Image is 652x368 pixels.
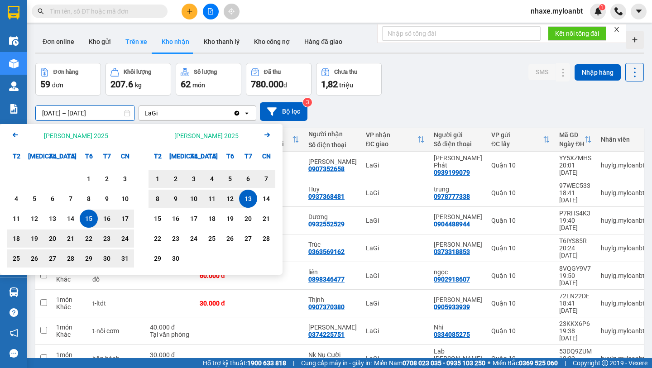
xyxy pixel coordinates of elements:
div: 18:41 [DATE] [559,189,592,204]
div: 8 [151,193,164,204]
div: Selected start date. Thứ Sáu, tháng 08 15 2025. It's available. [80,210,98,228]
div: 1 món [56,351,83,358]
div: Choose Chủ Nhật, tháng 08 24 2025. It's available. [116,229,134,248]
div: Choose Thứ Tư, tháng 09 24 2025. It's available. [185,229,203,248]
div: 8VQGY9V7 [559,265,592,272]
div: Choose Thứ Năm, tháng 09 4 2025. It's available. [203,170,221,188]
div: Choose Thứ Hai, tháng 08 11 2025. It's available. [7,210,25,228]
div: Khác [56,276,83,283]
div: Choose Thứ Hai, tháng 09 15 2025. It's available. [149,210,167,228]
div: 0932552529 [308,220,345,228]
div: T7 [239,147,257,165]
div: Choose Thứ Ba, tháng 09 9 2025. It's available. [167,190,185,208]
div: 7 [260,173,273,184]
button: plus [182,4,197,19]
div: 20:01 [DATE] [559,162,592,176]
div: Choose Thứ Năm, tháng 08 28 2025. It's available. [62,249,80,268]
div: 1 món [56,296,83,303]
div: T6 [80,147,98,165]
div: 20 [242,213,254,224]
button: caret-down [631,4,647,19]
span: caret-down [635,7,643,15]
div: 12 [224,193,236,204]
div: 2 [169,173,182,184]
div: 6 [242,173,254,184]
span: search [38,8,44,14]
div: Choose Thứ Ba, tháng 09 30 2025. It's available. [167,249,185,268]
div: 0374225751 [308,331,345,338]
div: Choose Thứ Năm, tháng 09 25 2025. It's available. [203,229,221,248]
div: [MEDICAL_DATA] [25,147,43,165]
div: 8 [82,193,95,204]
div: Thịnh [308,296,357,303]
button: Next month. [262,129,273,142]
div: Choose Thứ Ba, tháng 08 26 2025. It's available. [25,249,43,268]
div: Huy [308,186,357,193]
div: 26 [224,233,236,244]
div: [PERSON_NAME] 2025 [44,131,108,140]
div: Quận 10 [491,300,550,307]
div: Trường Giang [434,296,482,303]
button: Kho thanh lý [197,31,247,53]
div: LABO Hiếu Phát [434,154,482,169]
div: 17 [119,213,131,224]
div: Nhân viên [601,136,645,143]
div: 13 [242,193,254,204]
div: Người nhận [308,130,357,138]
button: Đã thu780.000đ [246,63,312,96]
svg: Arrow Right [262,129,273,140]
img: warehouse-icon [9,81,19,91]
div: 72LN22DE [559,292,592,300]
div: Choose Thứ Sáu, tháng 09 5 2025. It's available. [221,170,239,188]
div: Đã thu [264,69,281,75]
div: Choose Thứ Tư, tháng 08 6 2025. It's available. [43,190,62,208]
div: Choose Thứ Bảy, tháng 09 6 2025. It's available. [239,170,257,188]
button: SMS [528,64,556,80]
img: icon-new-feature [594,7,602,15]
div: Tại văn phòng [150,331,191,338]
div: 15 [82,213,95,224]
div: Choose Thứ Hai, tháng 09 8 2025. It's available. [149,190,167,208]
span: plus [187,8,193,14]
sup: 3 [303,98,312,107]
div: 11 [206,193,218,204]
div: Số lượng [194,69,217,75]
div: 0373318853 [434,248,470,255]
div: Quận 10 [491,217,550,224]
button: Khối lượng207.6kg [105,63,171,96]
div: 3 [187,173,200,184]
div: T6IYS85R [559,237,592,244]
div: ĐC lấy [491,140,543,148]
div: 13 [46,213,59,224]
div: Choose Thứ Bảy, tháng 09 20 2025. It's available. [239,210,257,228]
div: 0902918607 [434,276,470,283]
div: 27 [242,233,254,244]
input: Selected LaGi. [158,109,159,118]
div: Choose Thứ Sáu, tháng 09 19 2025. It's available. [221,210,239,228]
div: Choose Thứ Sáu, tháng 08 1 2025. It's available. [80,170,98,188]
div: Ngày ĐH [559,140,585,148]
div: Choose Thứ Hai, tháng 09 29 2025. It's available. [149,249,167,268]
div: trung [434,186,482,193]
img: solution-icon [9,104,19,114]
div: Khác [56,303,83,311]
div: 30 [169,253,182,264]
div: 0907352658 [308,165,345,172]
div: 0907370380 [308,303,345,311]
div: LaGi [366,189,425,196]
div: Choose Chủ Nhật, tháng 09 7 2025. It's available. [257,170,275,188]
div: Choose Chủ Nhật, tháng 08 10 2025. It's available. [116,190,134,208]
div: Đơn hàng [53,69,78,75]
div: Tạo kho hàng mới [626,31,644,49]
div: Quận 10 [491,327,550,335]
img: warehouse-icon [9,36,19,46]
button: Đơn online [35,31,81,53]
div: huylg.myloanbt [601,162,645,169]
img: logo-vxr [8,6,19,19]
div: 26 [28,253,41,264]
div: 6 [46,193,59,204]
div: 14 [64,213,77,224]
div: Choose Thứ Bảy, tháng 08 9 2025. It's available. [98,190,116,208]
div: 4 [206,173,218,184]
div: 25 [10,253,23,264]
